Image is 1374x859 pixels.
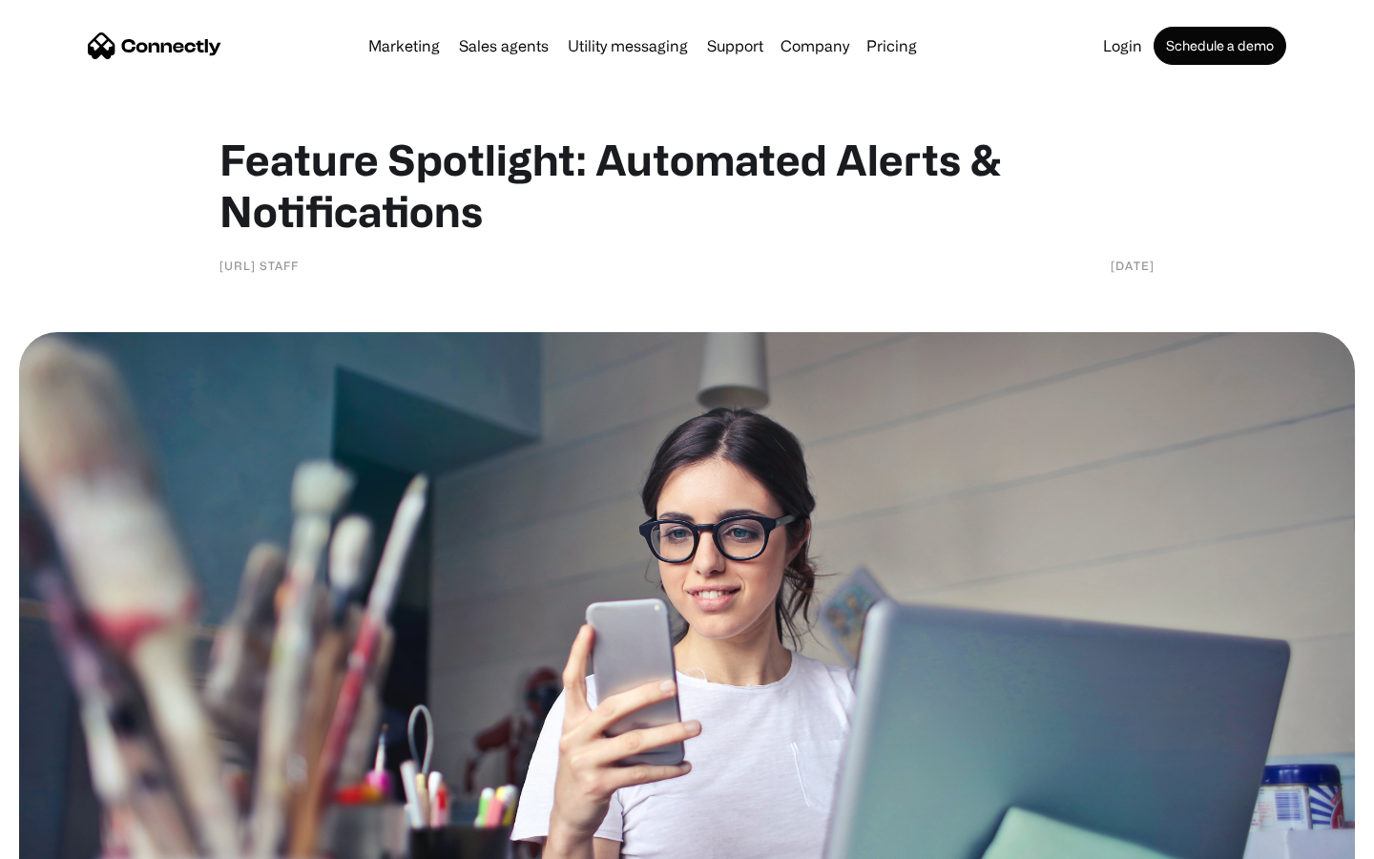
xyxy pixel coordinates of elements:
div: [DATE] [1111,256,1155,275]
a: Login [1095,38,1150,53]
a: Support [699,38,771,53]
a: Pricing [859,38,925,53]
a: Marketing [361,38,448,53]
ul: Language list [38,826,114,852]
div: [URL] staff [219,256,299,275]
a: Utility messaging [560,38,696,53]
a: Schedule a demo [1154,27,1286,65]
h1: Feature Spotlight: Automated Alerts & Notifications [219,134,1155,237]
div: Company [781,32,849,59]
a: Sales agents [451,38,556,53]
aside: Language selected: English [19,826,114,852]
